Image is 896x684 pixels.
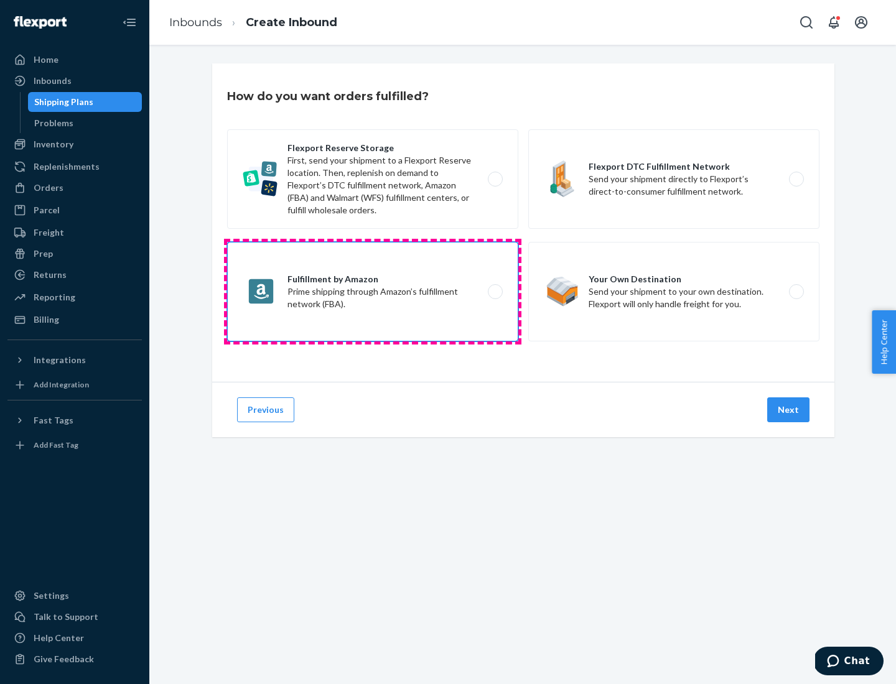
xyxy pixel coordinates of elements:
[7,50,142,70] a: Home
[7,200,142,220] a: Parcel
[7,134,142,154] a: Inventory
[34,138,73,150] div: Inventory
[34,632,84,644] div: Help Center
[7,350,142,370] button: Integrations
[34,653,94,665] div: Give Feedback
[34,589,69,602] div: Settings
[246,16,337,29] a: Create Inbound
[34,75,72,87] div: Inbounds
[821,10,846,35] button: Open notifications
[872,310,896,374] button: Help Center
[34,379,89,390] div: Add Integration
[7,265,142,285] a: Returns
[7,410,142,430] button: Fast Tags
[28,113,142,133] a: Problems
[169,16,222,29] a: Inbounds
[7,157,142,177] a: Replenishments
[7,244,142,264] a: Prep
[7,649,142,669] button: Give Feedback
[34,313,59,326] div: Billing
[28,92,142,112] a: Shipping Plans
[849,10,874,35] button: Open account menu
[767,397,810,422] button: Next
[34,269,67,281] div: Returns
[34,414,73,427] div: Fast Tags
[7,628,142,648] a: Help Center
[7,310,142,330] a: Billing
[794,10,819,35] button: Open Search Box
[7,287,142,307] a: Reporting
[7,71,142,91] a: Inbounds
[237,397,294,422] button: Previous
[34,440,78,450] div: Add Fast Tag
[159,4,347,41] ol: breadcrumbs
[34,226,64,239] div: Freight
[14,16,67,29] img: Flexport logo
[34,247,53,260] div: Prep
[7,178,142,198] a: Orders
[227,88,429,104] h3: How do you want orders fulfilled?
[7,607,142,627] button: Talk to Support
[7,375,142,395] a: Add Integration
[34,291,75,303] div: Reporting
[815,647,884,678] iframe: Opens a widget where you can chat to one of our agents
[34,354,86,366] div: Integrations
[34,204,60,216] div: Parcel
[34,160,100,173] div: Replenishments
[117,10,142,35] button: Close Navigation
[34,117,73,129] div: Problems
[34,611,98,623] div: Talk to Support
[7,435,142,455] a: Add Fast Tag
[34,53,58,66] div: Home
[7,586,142,606] a: Settings
[34,96,93,108] div: Shipping Plans
[34,182,63,194] div: Orders
[7,223,142,243] a: Freight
